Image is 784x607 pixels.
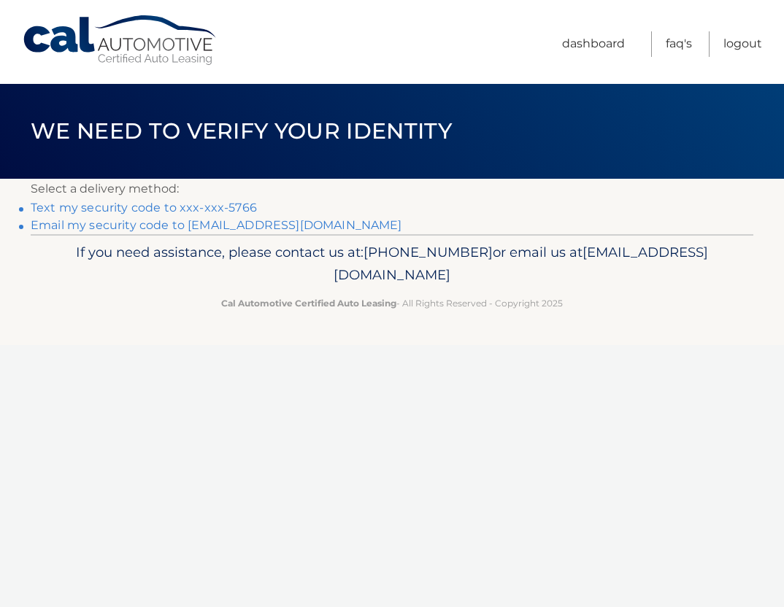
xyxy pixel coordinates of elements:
a: Dashboard [562,31,625,57]
a: FAQ's [666,31,692,57]
a: Email my security code to [EMAIL_ADDRESS][DOMAIN_NAME] [31,218,402,232]
span: We need to verify your identity [31,117,452,144]
a: Cal Automotive [22,15,219,66]
p: - All Rights Reserved - Copyright 2025 [53,295,731,311]
strong: Cal Automotive Certified Auto Leasing [221,298,396,309]
p: Select a delivery method: [31,179,753,199]
span: [PHONE_NUMBER] [364,244,493,260]
a: Text my security code to xxx-xxx-5766 [31,201,257,214]
p: If you need assistance, please contact us at: or email us at [53,241,731,287]
a: Logout [723,31,762,57]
